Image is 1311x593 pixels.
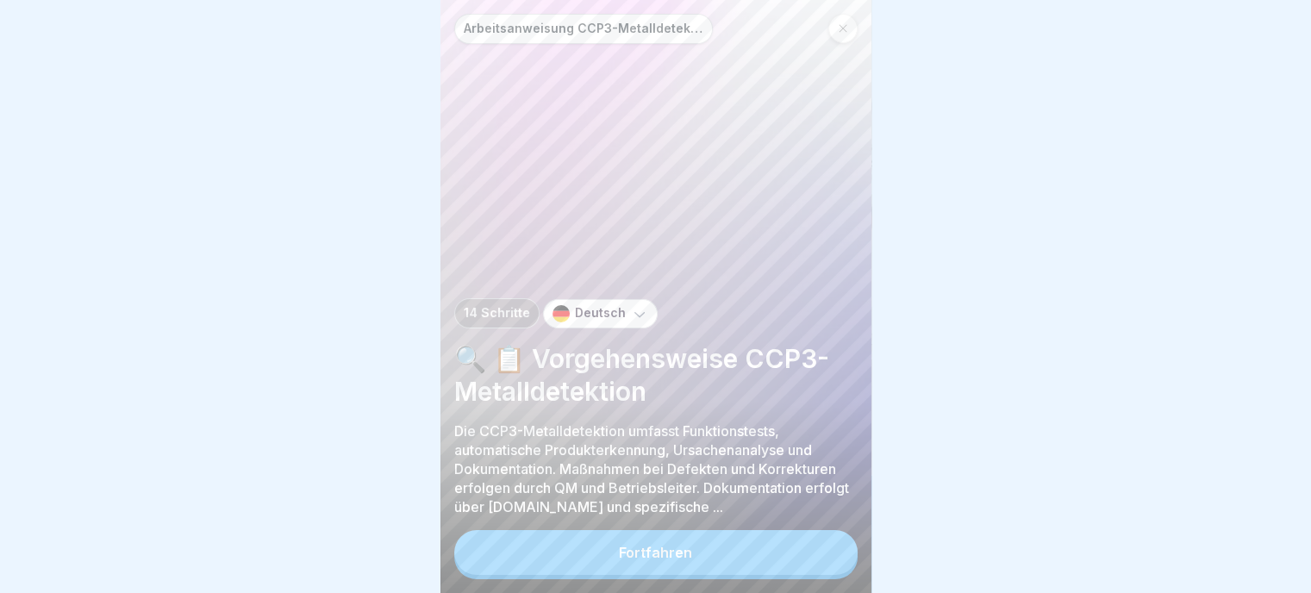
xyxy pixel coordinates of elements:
[454,421,858,516] p: Die CCP3-Metalldetektion umfasst Funktionstests, automatische Produkterkennung, Ursachenanalyse u...
[575,306,626,321] p: Deutsch
[464,306,530,321] p: 14 Schritte
[454,342,858,408] p: 🔍 📋 Vorgehensweise CCP3-Metalldetektion
[454,530,858,575] button: Fortfahren
[464,22,703,36] p: Arbeitsanweisung CCP3-Metalldetektion
[619,545,692,560] div: Fortfahren
[552,305,570,322] img: de.svg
